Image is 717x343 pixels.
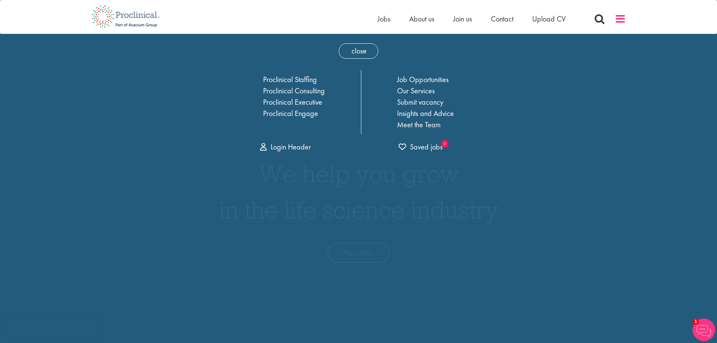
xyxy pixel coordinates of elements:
span: Saved jobs [399,142,443,152]
a: Contact [491,14,513,24]
span: close [339,43,378,59]
a: Jobs [378,14,390,24]
a: 0 jobs in shortlist [399,142,443,152]
a: Proclinical Staffing [263,75,317,84]
a: Proclinical Engage [263,108,318,118]
span: 1 [693,319,699,325]
a: About us [409,14,434,24]
a: Upload CV [532,14,566,24]
a: Proclinical Executive [263,97,322,107]
a: Our Services [397,86,435,96]
a: Meet the Team [397,120,441,130]
a: Login Header [260,142,311,152]
img: Chatbot [693,319,715,341]
a: Insights and Advice [397,108,454,118]
a: Proclinical Consulting [263,86,325,96]
a: Join us [453,14,472,24]
a: Job Opportunities [397,75,449,84]
a: Submit vacancy [397,97,443,107]
sub: 0 [441,140,449,148]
